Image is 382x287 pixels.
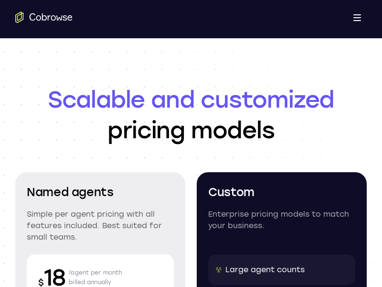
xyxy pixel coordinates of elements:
h1: pricing models [15,84,367,145]
span: Scalable and customized [15,84,367,115]
p: Simple per agent pricing with all features included. Best suited for small teams. [27,209,174,243]
h2: Named agents [27,184,174,201]
p: Enterprise pricing models to match your business. [208,209,355,232]
h2: Custom [208,184,355,201]
a: Go to the home page [15,11,73,23]
div: Large agent counts [225,264,305,276]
